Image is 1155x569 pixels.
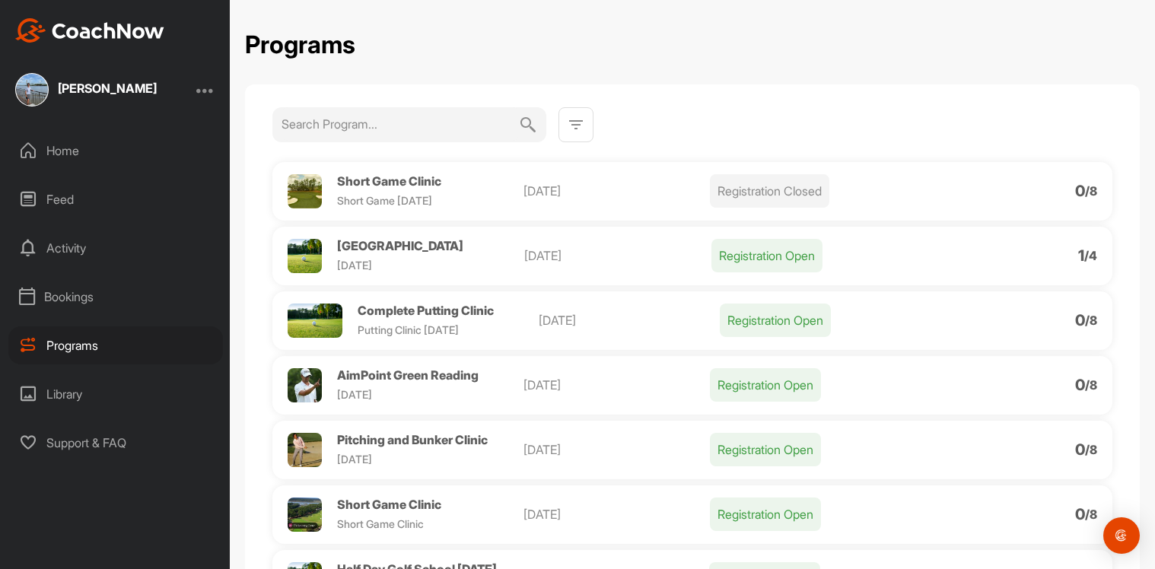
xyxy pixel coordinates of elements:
img: square_f098b0a6326cbcabace69c16c6b27f41.jpg [15,73,49,106]
p: Registration Open [720,304,831,337]
p: [DATE] [539,311,720,329]
p: Registration Open [711,239,822,272]
p: / 4 [1084,250,1097,262]
p: [DATE] [523,182,710,200]
h2: Programs [245,30,355,60]
p: / 8 [1085,185,1097,197]
span: [GEOGRAPHIC_DATA] [337,238,463,253]
div: Support & FAQ [8,424,223,462]
p: / 8 [1085,508,1097,520]
img: Profile picture [288,304,342,338]
span: Putting Clinic [DATE] [358,323,459,336]
div: Activity [8,229,223,267]
p: [DATE] [523,376,710,394]
p: / 8 [1085,443,1097,456]
div: Feed [8,180,223,218]
p: 0 [1075,379,1085,391]
p: [DATE] [524,246,711,265]
span: Short Game Clinic [337,173,441,189]
img: Profile picture [288,368,322,402]
div: Programs [8,326,223,364]
p: [DATE] [523,505,710,523]
p: 0 [1075,443,1085,456]
img: svg+xml;base64,PHN2ZyB3aWR0aD0iMjQiIGhlaWdodD0iMjQiIHZpZXdCb3g9IjAgMCAyNCAyNCIgZmlsbD0ibm9uZSIgeG... [519,107,537,142]
p: 0 [1075,508,1085,520]
span: [DATE] [337,388,372,401]
span: [DATE] [337,259,372,272]
div: Library [8,375,223,413]
input: Search Program... [282,107,519,141]
span: Short Game [DATE] [337,194,432,207]
img: Profile picture [288,497,322,532]
p: 0 [1075,185,1085,197]
span: [DATE] [337,453,372,466]
img: Profile picture [288,433,322,467]
div: Bookings [8,278,223,316]
img: svg+xml;base64,PHN2ZyB3aWR0aD0iMjQiIGhlaWdodD0iMjQiIHZpZXdCb3g9IjAgMCAyNCAyNCIgZmlsbD0ibm9uZSIgeG... [567,116,585,134]
p: Registration Closed [710,174,829,208]
span: AimPoint Green Reading [337,367,479,383]
p: Registration Open [710,433,821,466]
p: / 8 [1085,314,1097,326]
span: Pitching and Bunker Clinic [337,432,488,447]
div: [PERSON_NAME] [58,82,157,94]
p: / 8 [1085,379,1097,391]
img: Profile picture [288,239,322,273]
span: Short Game Clinic [337,517,424,530]
p: Registration Open [710,368,821,402]
span: Short Game Clinic [337,497,441,512]
img: CoachNow [15,18,164,43]
img: Profile picture [288,174,322,208]
p: [DATE] [523,440,710,459]
div: Open Intercom Messenger [1103,517,1140,554]
span: Complete Putting Clinic [358,303,494,318]
p: 0 [1075,314,1085,326]
p: 1 [1078,250,1084,262]
p: Registration Open [710,497,821,531]
div: Home [8,132,223,170]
